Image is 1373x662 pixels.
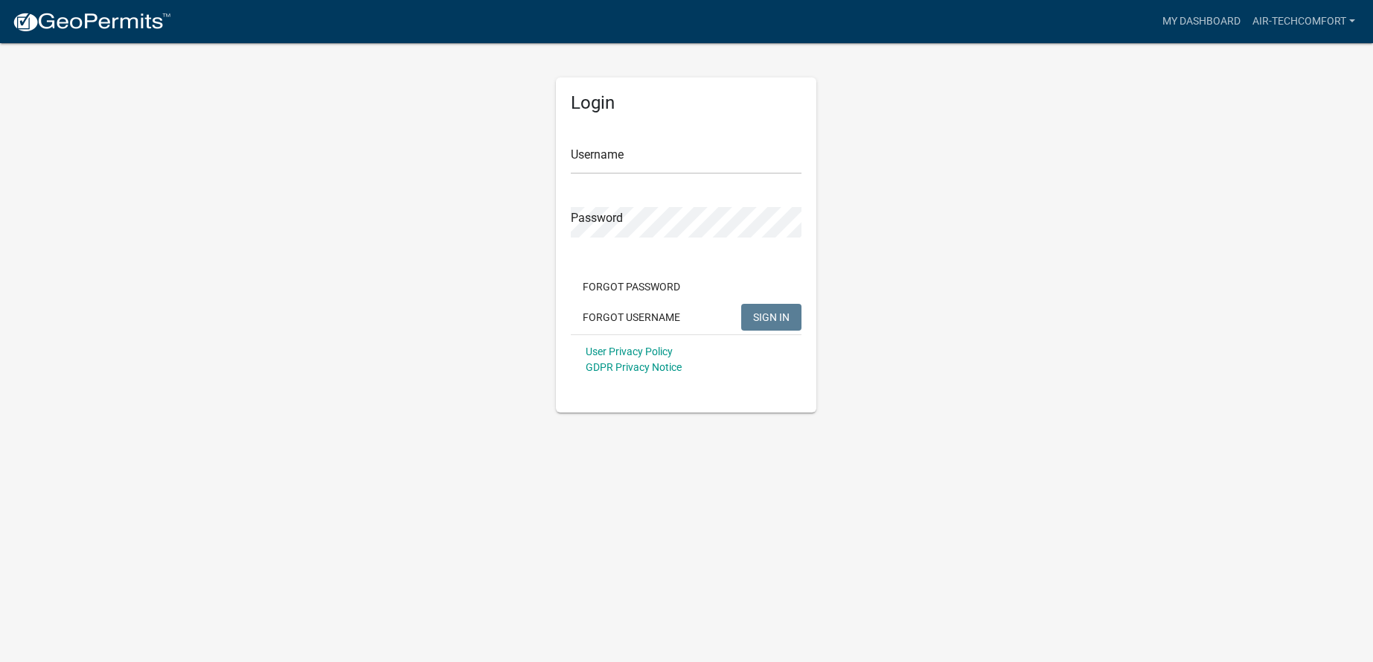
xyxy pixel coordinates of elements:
[753,311,790,322] span: SIGN IN
[586,346,673,357] a: User Privacy Policy
[586,361,682,373] a: GDPR Privacy Notice
[1156,7,1246,36] a: My Dashboard
[741,304,801,331] button: SIGN IN
[1246,7,1361,36] a: AIR-TECHCOMFORT
[571,304,692,331] button: Forgot Username
[571,92,801,114] h5: Login
[571,273,692,300] button: Forgot Password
